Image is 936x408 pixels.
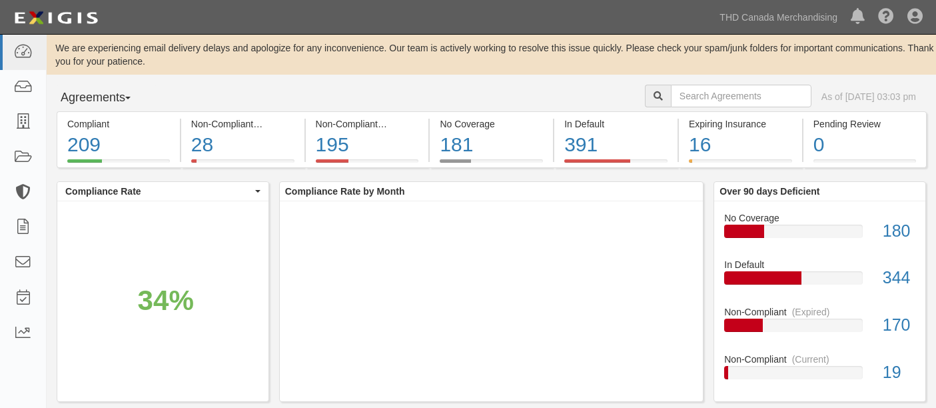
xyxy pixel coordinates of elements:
[873,219,925,243] div: 180
[724,258,915,305] a: In Default344
[873,266,925,290] div: 344
[724,305,915,353] a: Non-Compliant(Expired)170
[564,131,668,159] div: 391
[67,131,170,159] div: 209
[724,211,915,259] a: No Coverage180
[803,159,927,170] a: Pending Review0
[554,159,678,170] a: In Default391
[138,281,194,321] div: 34%
[430,159,553,170] a: No Coverage181
[191,117,294,131] div: Non-Compliant (Current)
[714,305,925,319] div: Non-Compliant
[316,117,419,131] div: Non-Compliant (Expired)
[719,186,819,197] b: Over 90 days Deficient
[714,353,925,366] div: Non-Compliant
[813,117,916,131] div: Pending Review
[258,117,296,131] div: (Current)
[713,4,844,31] a: THD Canada Merchandising
[306,159,429,170] a: Non-Compliant(Expired)195
[65,185,252,198] span: Compliance Rate
[878,9,894,25] i: Help Center - Complianz
[57,159,180,170] a: Compliant209
[285,186,405,197] b: Compliance Rate by Month
[181,159,304,170] a: Non-Compliant(Current)28
[689,131,792,159] div: 16
[10,6,102,30] img: logo-5460c22ac91f19d4615b14bd174203de0afe785f0fc80cf4dbbc73dc1793850b.png
[316,131,419,159] div: 195
[440,117,543,131] div: No Coverage
[813,131,916,159] div: 0
[383,117,421,131] div: (Expired)
[47,41,936,68] div: We are experiencing email delivery delays and apologize for any inconvenience. Our team is active...
[67,117,170,131] div: Compliant
[724,353,915,390] a: Non-Compliant(Current)19
[191,131,294,159] div: 28
[57,85,157,111] button: Agreements
[792,353,829,366] div: (Current)
[873,361,925,385] div: 19
[57,182,268,201] button: Compliance Rate
[792,305,830,319] div: (Expired)
[873,313,925,337] div: 170
[564,117,668,131] div: In Default
[821,90,916,103] div: As of [DATE] 03:03 pm
[679,159,802,170] a: Expiring Insurance16
[714,258,925,271] div: In Default
[671,85,811,107] input: Search Agreements
[440,131,543,159] div: 181
[714,211,925,225] div: No Coverage
[689,117,792,131] div: Expiring Insurance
